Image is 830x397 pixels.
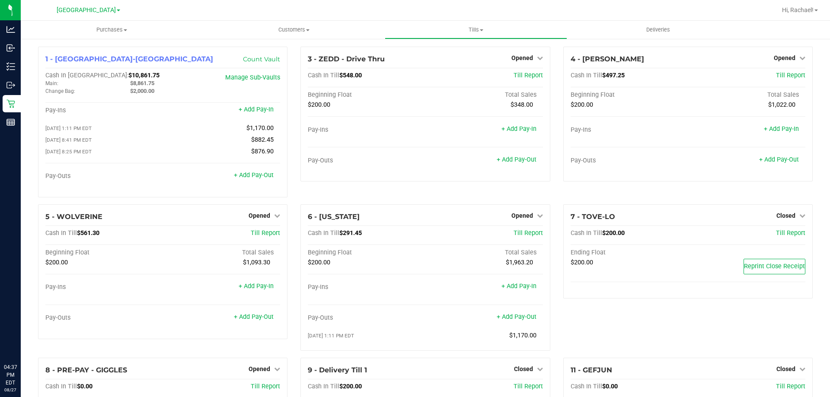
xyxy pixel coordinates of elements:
div: Pay-Ins [308,126,425,134]
span: Cash In Till [571,72,602,79]
div: Pay-Outs [308,314,425,322]
span: Main: [45,80,58,86]
a: + Add Pay-In [501,283,536,290]
inline-svg: Analytics [6,25,15,34]
a: + Add Pay-Out [497,156,536,163]
span: $1,022.00 [768,101,795,108]
div: Total Sales [163,249,281,257]
span: $200.00 [308,101,330,108]
inline-svg: Retail [6,99,15,108]
span: 4 - [PERSON_NAME] [571,55,644,63]
div: Pay-Ins [308,283,425,291]
div: Total Sales [688,91,805,99]
span: $1,170.00 [246,124,274,132]
span: 9 - Delivery Till 1 [308,366,367,374]
span: 7 - TOVE-LO [571,213,615,221]
div: Total Sales [425,91,543,99]
a: Till Report [251,383,280,390]
span: Cash In Till [308,383,339,390]
span: $1,170.00 [509,332,536,339]
span: Cash In [GEOGRAPHIC_DATA]: [45,72,128,79]
a: Deliveries [567,21,749,39]
a: + Add Pay-Out [497,313,536,321]
span: $497.25 [602,72,625,79]
a: + Add Pay-In [239,106,274,113]
a: Manage Sub-Vaults [225,74,280,81]
span: Cash In Till [45,229,77,237]
span: 6 - [US_STATE] [308,213,360,221]
span: $0.00 [77,383,93,390]
span: $200.00 [571,101,593,108]
span: [DATE] 8:41 PM EDT [45,137,92,143]
span: 8 - PRE-PAY - GIGGLES [45,366,127,374]
span: $348.00 [511,101,533,108]
a: + Add Pay-Out [759,156,799,163]
inline-svg: Reports [6,118,15,127]
a: Till Report [776,383,805,390]
iframe: Resource center [9,328,35,354]
div: Pay-Outs [308,157,425,165]
a: Till Report [776,229,805,237]
span: Till Report [514,383,543,390]
span: [DATE] 1:11 PM EDT [45,125,92,131]
inline-svg: Inbound [6,44,15,52]
span: 5 - WOLVERINE [45,213,102,221]
a: + Add Pay-Out [234,172,274,179]
inline-svg: Inventory [6,62,15,71]
span: $548.00 [339,72,362,79]
a: Customers [203,21,385,39]
span: Closed [776,212,795,219]
span: $200.00 [308,259,330,266]
div: Pay-Outs [45,172,163,180]
a: Purchases [21,21,203,39]
span: $0.00 [602,383,618,390]
span: $10,861.75 [128,72,160,79]
span: 3 - ZEDD - Drive Thru [308,55,385,63]
div: Pay-Outs [571,157,688,165]
span: $200.00 [45,259,68,266]
a: + Add Pay-In [501,125,536,133]
span: Tills [385,26,566,34]
div: Pay-Ins [45,107,163,114]
div: Beginning Float [571,91,688,99]
span: Opened [774,54,795,61]
span: Opened [249,212,270,219]
span: Opened [511,54,533,61]
span: Cash In Till [308,229,339,237]
span: Till Report [776,72,805,79]
span: $200.00 [571,259,593,266]
span: $2,000.00 [130,88,154,94]
span: $200.00 [339,383,362,390]
span: Deliveries [635,26,682,34]
a: Till Report [251,229,280,237]
span: $291.45 [339,229,362,237]
span: [DATE] 8:25 PM EDT [45,149,92,155]
span: $882.45 [251,136,274,143]
a: Tills [385,21,567,39]
button: Reprint Close Receipt [744,259,805,274]
span: Closed [776,365,795,372]
span: Change Bag: [45,88,75,94]
span: Closed [514,365,533,372]
span: $1,093.30 [243,259,270,266]
span: Hi, Rachael! [782,6,814,13]
span: 1 - [GEOGRAPHIC_DATA]-[GEOGRAPHIC_DATA] [45,55,213,63]
span: Till Report [514,72,543,79]
span: Purchases [21,26,203,34]
span: $876.90 [251,148,274,155]
span: Cash In Till [571,383,602,390]
span: Opened [511,212,533,219]
div: Ending Float [571,249,688,257]
div: Beginning Float [308,249,425,257]
span: $1,963.20 [506,259,533,266]
span: $561.30 [77,229,99,237]
span: $200.00 [602,229,625,237]
a: + Add Pay-In [239,283,274,290]
div: Beginning Float [45,249,163,257]
span: [GEOGRAPHIC_DATA] [57,6,116,14]
div: Total Sales [425,249,543,257]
